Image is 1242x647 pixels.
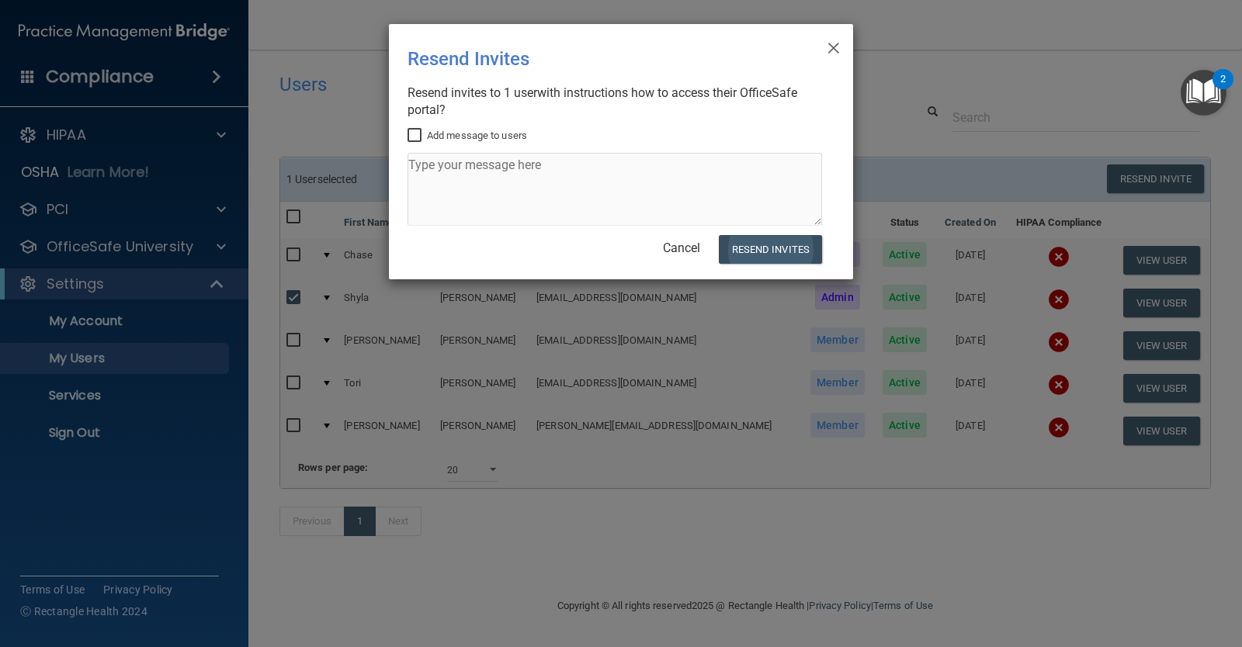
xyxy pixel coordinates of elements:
[1220,79,1226,99] div: 2
[719,235,822,264] button: Resend Invites
[663,240,700,255] a: Cancel
[827,30,841,61] span: ×
[1181,70,1226,116] button: Open Resource Center, 2 new notifications
[408,130,425,142] input: Add message to users
[408,126,527,145] label: Add message to users
[408,85,822,119] div: Resend invites to 1 user with instructions how to access their OfficeSafe portal?
[973,537,1223,599] iframe: Drift Widget Chat Controller
[408,36,771,81] div: Resend Invites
